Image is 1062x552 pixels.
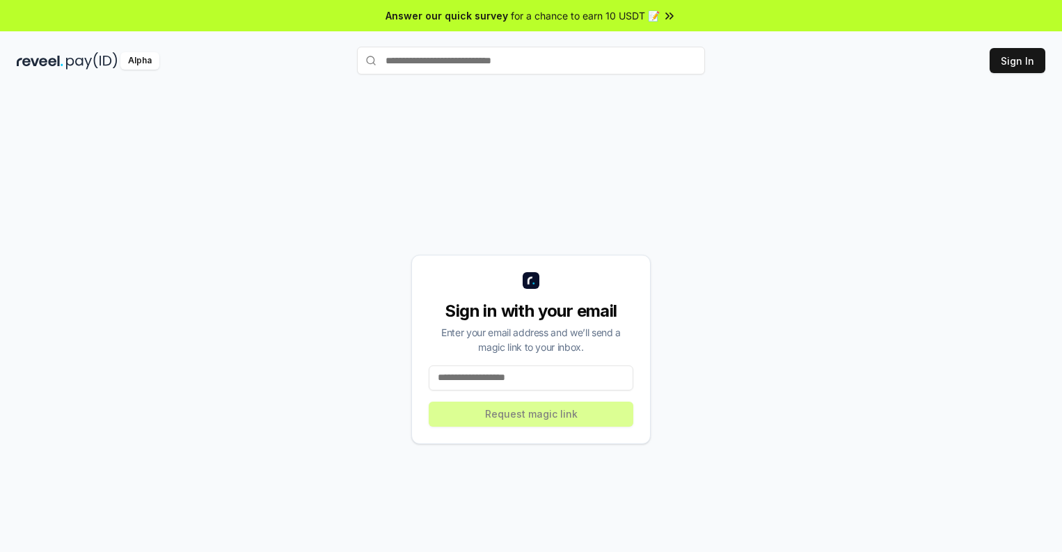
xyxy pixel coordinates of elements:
[990,48,1045,73] button: Sign In
[386,8,508,23] span: Answer our quick survey
[120,52,159,70] div: Alpha
[511,8,660,23] span: for a chance to earn 10 USDT 📝
[523,272,539,289] img: logo_small
[429,300,633,322] div: Sign in with your email
[66,52,118,70] img: pay_id
[429,325,633,354] div: Enter your email address and we’ll send a magic link to your inbox.
[17,52,63,70] img: reveel_dark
